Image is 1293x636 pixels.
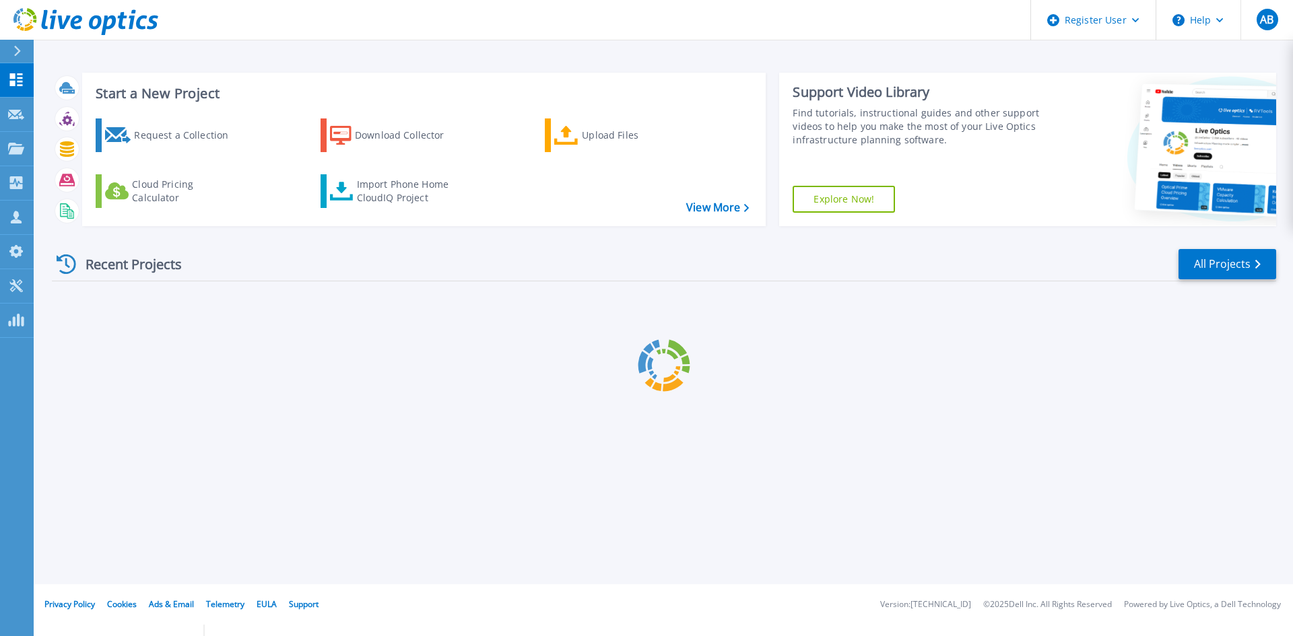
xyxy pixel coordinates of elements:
div: Request a Collection [134,122,242,149]
div: Recent Projects [52,248,200,281]
a: Request a Collection [96,118,246,152]
a: Privacy Policy [44,598,95,610]
a: Telemetry [206,598,244,610]
div: Download Collector [355,122,463,149]
li: Powered by Live Optics, a Dell Technology [1124,600,1281,609]
li: Version: [TECHNICAL_ID] [880,600,971,609]
a: Cookies [107,598,137,610]
a: EULA [257,598,277,610]
div: Cloud Pricing Calculator [132,178,240,205]
a: Download Collector [321,118,471,152]
h3: Start a New Project [96,86,749,101]
a: Upload Files [545,118,695,152]
div: Support Video Library [793,83,1046,101]
li: © 2025 Dell Inc. All Rights Reserved [983,600,1112,609]
div: Find tutorials, instructional guides and other support videos to help you make the most of your L... [793,106,1046,147]
a: Cloud Pricing Calculator [96,174,246,208]
div: Import Phone Home CloudIQ Project [357,178,462,205]
div: Upload Files [582,122,690,149]
span: AB [1260,14,1273,25]
a: View More [686,201,749,214]
a: Ads & Email [149,598,194,610]
a: All Projects [1179,249,1276,279]
a: Support [289,598,319,610]
a: Explore Now! [793,186,895,213]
